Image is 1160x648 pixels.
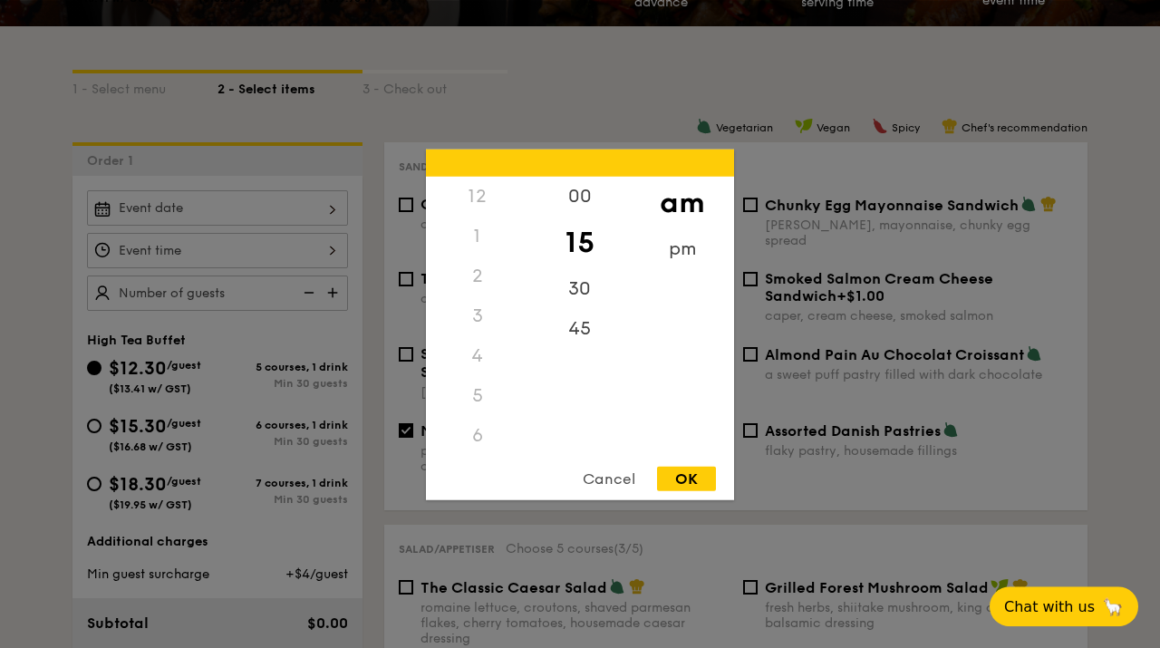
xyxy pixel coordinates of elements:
[528,216,631,268] div: 15
[528,176,631,216] div: 00
[565,466,653,490] div: Cancel
[1102,596,1124,617] span: 🦙
[426,335,528,375] div: 4
[426,216,528,256] div: 1
[631,228,733,268] div: pm
[1004,598,1095,615] span: Chat with us
[426,415,528,455] div: 6
[426,176,528,216] div: 12
[528,308,631,348] div: 45
[426,375,528,415] div: 5
[426,256,528,295] div: 2
[990,586,1138,626] button: Chat with us🦙
[657,466,716,490] div: OK
[528,268,631,308] div: 30
[426,295,528,335] div: 3
[631,176,733,228] div: am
